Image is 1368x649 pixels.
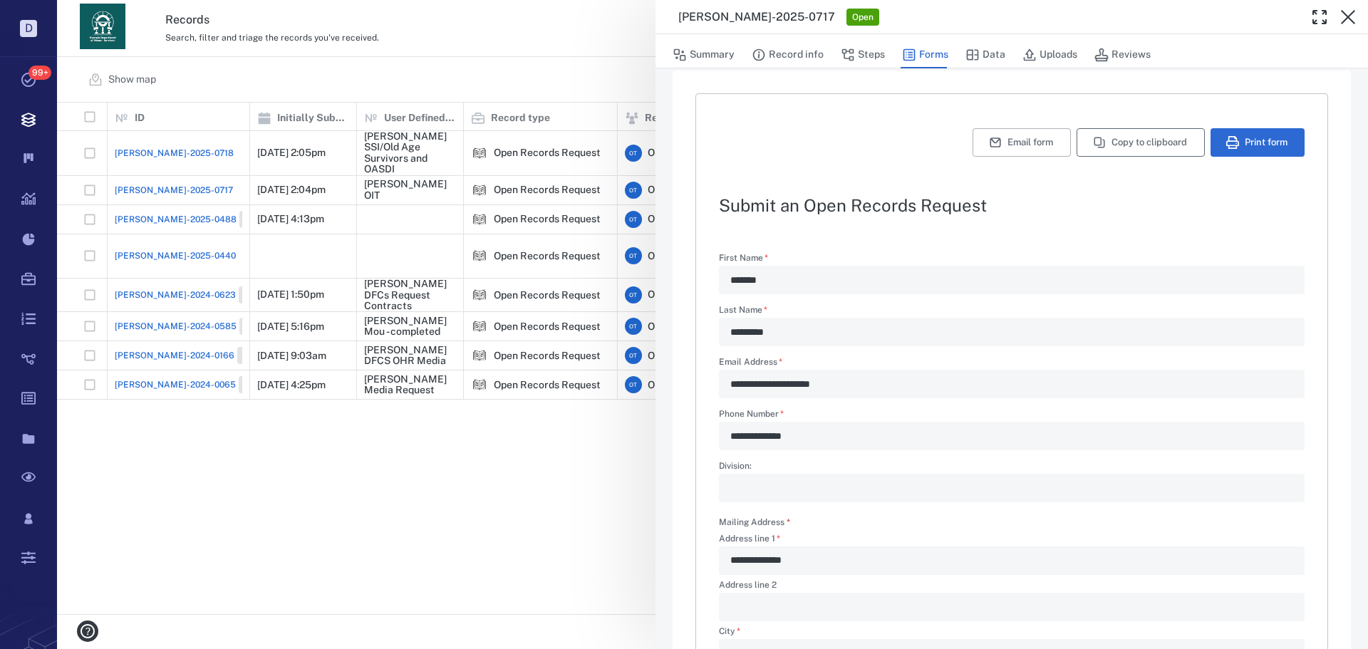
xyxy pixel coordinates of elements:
[973,128,1071,157] button: Email form
[1334,3,1362,31] button: Close
[28,66,51,80] span: 99+
[1305,3,1334,31] button: Toggle Fullscreen
[719,266,1305,294] div: First Name
[719,197,1305,214] h2: Submit an Open Records Request
[1077,128,1205,157] button: Copy to clipboard
[719,462,1305,474] label: Division:
[719,370,1305,398] div: Email Address
[719,516,790,529] label: Mailing Address
[719,581,1305,593] label: Address line 2
[719,254,1305,266] label: First Name
[719,318,1305,346] div: Last Name
[719,627,1305,639] label: City
[841,41,885,68] button: Steps
[719,410,1305,422] label: Phone Number
[1094,41,1151,68] button: Reviews
[678,9,835,26] h3: [PERSON_NAME]-2025-0717
[20,20,37,37] p: D
[719,422,1305,450] div: Phone Number
[719,306,1305,318] label: Last Name
[1022,41,1077,68] button: Uploads
[1211,128,1305,157] button: Print form
[719,474,1305,502] div: Division:
[719,534,1305,546] label: Address line 1
[673,41,735,68] button: Summary
[752,41,824,68] button: Record info
[32,10,61,23] span: Help
[849,11,876,24] span: Open
[787,517,790,527] span: required
[965,41,1005,68] button: Data
[719,358,1305,370] label: Email Address
[902,41,948,68] button: Forms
